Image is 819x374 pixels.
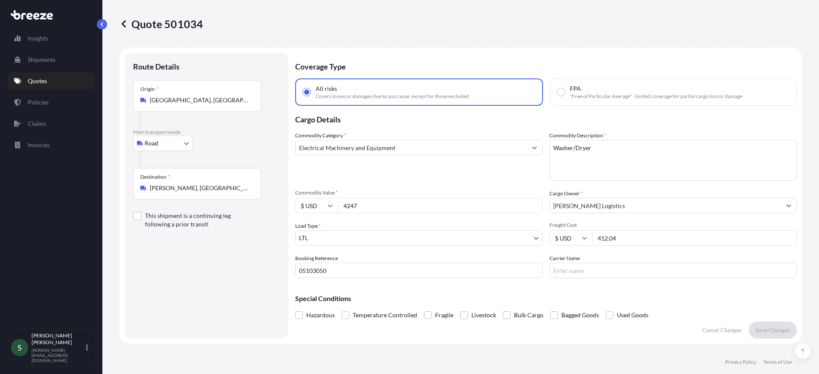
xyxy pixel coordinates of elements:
[549,131,606,140] label: Commodity Description
[755,326,790,334] p: Save Changes
[514,309,543,322] span: Bulk Cargo
[295,131,346,140] label: Commodity Category
[549,189,583,198] label: Cargo Owner
[133,136,193,151] button: Select transport
[32,332,84,346] p: [PERSON_NAME] [PERSON_NAME]
[295,254,338,263] label: Booking Reference
[295,263,543,278] input: Your internal reference
[557,88,565,96] input: FPA"Free of Particular Average" - limited coverage for partial cargo loss or damage
[133,129,280,136] p: Main transport mode
[7,30,95,47] a: Insights
[471,309,496,322] span: Livestock
[7,51,95,68] a: Shipments
[7,72,95,90] a: Quotes
[295,222,321,230] span: Load Type
[140,174,170,180] div: Destination
[306,309,335,322] span: Hazardous
[549,222,797,229] span: Freight Cost
[295,295,797,302] p: Special Conditions
[17,343,22,352] span: S
[28,34,48,43] p: Insights
[295,106,797,131] p: Cargo Details
[133,61,180,72] p: Route Details
[592,230,797,246] input: Enter amount
[32,348,84,363] p: [PERSON_NAME][EMAIL_ADDRESS][DOMAIN_NAME]
[28,119,46,128] p: Claims
[549,263,797,278] input: Enter name
[763,359,792,365] a: Terms of Use
[695,322,749,339] button: Cancel Changes
[295,189,543,196] span: Commodity Value
[570,93,742,100] span: "Free of Particular Average" - limited coverage for partial cargo loss or damage
[338,198,543,213] input: Type amount
[7,94,95,111] a: Policies
[527,140,542,155] button: Show suggestions
[549,254,580,263] label: Carrier Name
[296,140,527,155] input: Select a commodity type
[299,234,308,242] span: LTL
[295,230,543,246] button: LTL
[150,184,250,192] input: Destination
[550,198,781,213] input: Full name
[28,55,55,64] p: Shipments
[140,86,159,93] div: Origin
[316,84,337,93] span: All risks
[435,309,453,322] span: Fragile
[28,141,49,149] p: Invoices
[145,139,158,148] span: Road
[28,77,47,85] p: Quotes
[295,53,797,78] p: Coverage Type
[570,84,581,93] span: FPA
[561,309,599,322] span: Bagged Goods
[617,309,648,322] span: Used Goods
[725,359,756,365] a: Privacy Policy
[150,96,250,104] input: Origin
[145,212,254,229] label: This shipment is a continuing leg following a prior transit
[749,322,797,339] button: Save Changes
[702,326,742,334] p: Cancel Changes
[28,98,49,107] p: Policies
[7,136,95,154] a: Invoices
[781,198,796,213] button: Show suggestions
[7,115,95,132] a: Claims
[303,88,311,96] input: All risksCovers losses or damages due to any cause, except for those excluded
[119,17,203,31] p: Quote 501034
[316,93,469,100] span: Covers losses or damages due to any cause, except for those excluded
[549,140,797,181] textarea: Washer/Dryer
[353,309,417,322] span: Temperature Controlled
